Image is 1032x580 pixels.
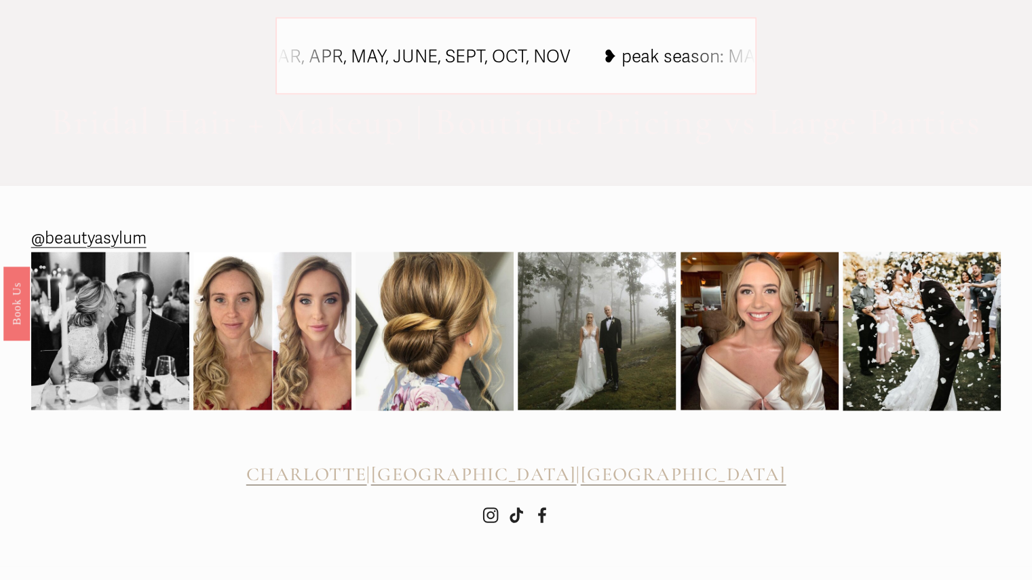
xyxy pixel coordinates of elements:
[51,99,982,144] span: Bridal Hair + Makeup | Boutique Pricing vs Large Parties
[371,463,577,486] a: [GEOGRAPHIC_DATA]
[576,463,580,486] span: |
[193,252,351,410] img: It&rsquo;s been a while since we&rsquo;ve shared a before and after! Subtle makeup &amp; romantic...
[534,507,550,523] a: Facebook
[482,507,499,523] a: Instagram
[681,252,839,410] img: Going into the wedding weekend with some bridal inspo for ya! 💫 @beautyasylum_charlotte #beautyas...
[581,463,786,486] a: [GEOGRAPHIC_DATA]
[518,252,676,410] img: Picture perfect 💫 @beautyasylum_charlotte @apryl_naylor_makeup #beautyasylum_apryl @uptownfunkyou...
[356,237,514,425] img: So much pretty from this weekend! Here&rsquo;s one from @beautyasylum_charlotte #beautyasylum @up...
[366,463,370,486] span: |
[508,507,524,523] a: TikTok
[3,266,30,340] a: Book Us
[31,252,189,410] img: Rehearsal dinner vibes from Raleigh, NC. We added a subtle braid at the top before we created her...
[246,463,366,486] a: CHARLOTTE
[843,232,1001,429] img: 2020 didn&rsquo;t stop this wedding celebration! 🎊😍🎉 @beautyasylum_atlanta #beautyasylum @bridal_...
[31,224,147,254] a: @beautyasylum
